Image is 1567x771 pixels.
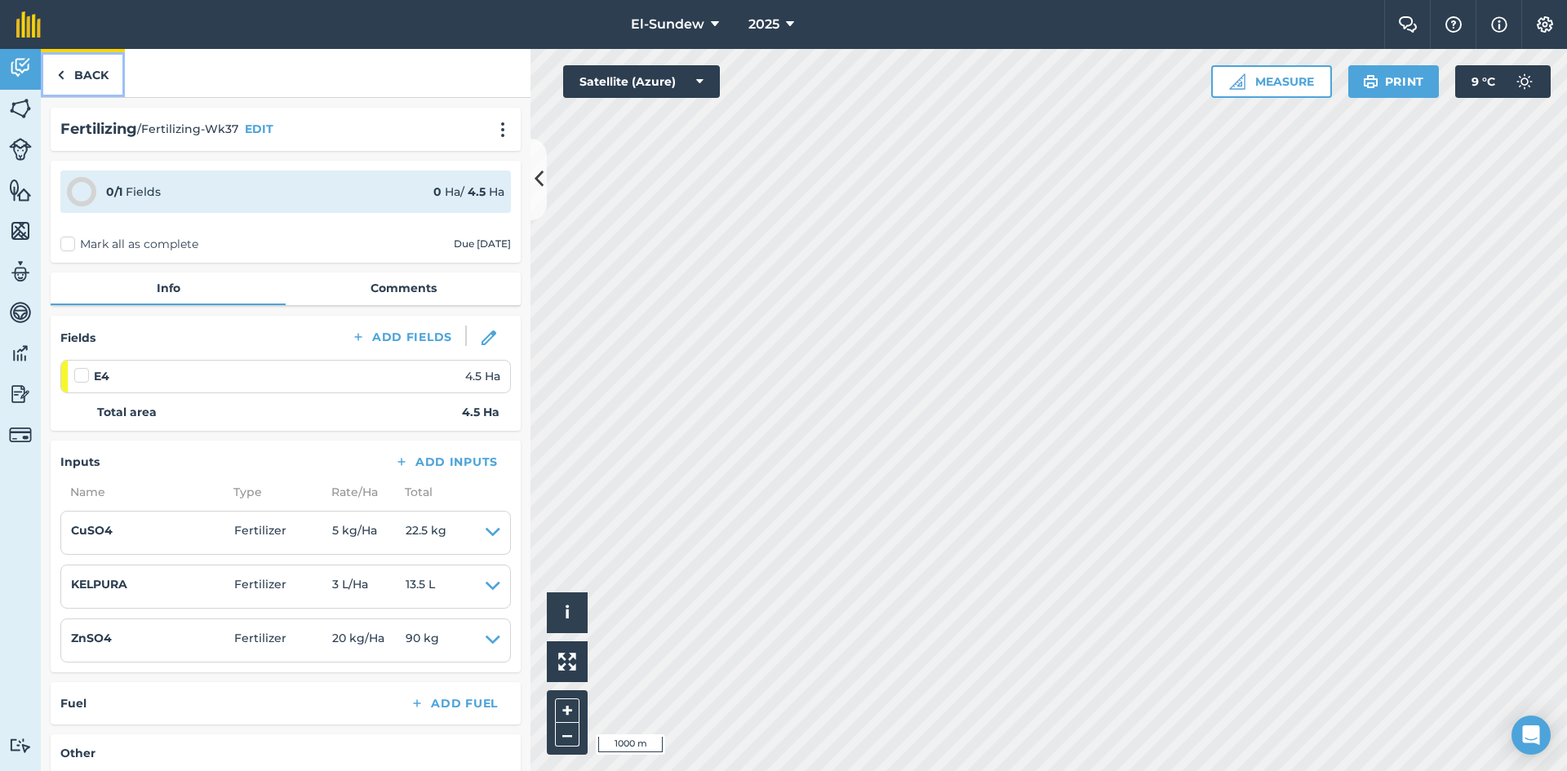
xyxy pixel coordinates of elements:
[406,521,446,544] span: 22.5 kg
[332,629,406,652] span: 20 kg / Ha
[1398,16,1418,33] img: Two speech bubbles overlapping with the left bubble in the forefront
[1512,716,1551,755] div: Open Intercom Messenger
[558,653,576,671] img: Four arrows, one pointing top left, one top right, one bottom right and the last bottom left
[563,65,720,98] button: Satellite (Azure)
[1535,16,1555,33] img: A cog icon
[748,15,779,34] span: 2025
[1455,65,1551,98] button: 9 °C
[465,367,500,385] span: 4.5 Ha
[97,403,157,421] strong: Total area
[60,483,224,501] span: Name
[71,521,234,539] h4: CuSO4
[9,382,32,406] img: svg+xml;base64,PD94bWwgdmVyc2lvbj0iMS4wIiBlbmNvZGluZz0idXRmLTgiPz4KPCEtLSBHZW5lcmF0b3I6IEFkb2JlIE...
[1229,73,1245,90] img: Ruler icon
[60,117,137,141] h2: Fertilizing
[433,183,504,201] div: Ha / Ha
[462,403,499,421] strong: 4.5 Ha
[71,575,500,598] summary: KELPURAFertilizer3 L/Ha13.5 L
[547,592,588,633] button: i
[332,521,406,544] span: 5 kg / Ha
[482,330,496,345] img: svg+xml;base64,PHN2ZyB3aWR0aD0iMTgiIGhlaWdodD0iMTgiIHZpZXdCb3g9IjAgMCAxOCAxOCIgZmlsbD0ibm9uZSIgeG...
[71,629,500,652] summary: ZnSO4Fertilizer20 kg/Ha90 kg
[16,11,41,38] img: fieldmargin Logo
[493,122,513,138] img: svg+xml;base64,PHN2ZyB4bWxucz0iaHR0cDovL3d3dy53My5vcmcvMjAwMC9zdmciIHdpZHRoPSIyMCIgaGVpZ2h0PSIyNC...
[9,300,32,325] img: svg+xml;base64,PD94bWwgdmVyc2lvbj0iMS4wIiBlbmNvZGluZz0idXRmLTgiPz4KPCEtLSBHZW5lcmF0b3I6IEFkb2JlIE...
[555,723,579,747] button: –
[1211,65,1332,98] button: Measure
[60,453,100,471] h4: Inputs
[57,65,64,85] img: svg+xml;base64,PHN2ZyB4bWxucz0iaHR0cDovL3d3dy53My5vcmcvMjAwMC9zdmciIHdpZHRoPSI5IiBoZWlnaHQ9IjI0Ii...
[338,326,465,348] button: Add Fields
[71,521,500,544] summary: CuSO4Fertilizer5 kg/Ha22.5 kg
[234,575,332,598] span: Fertilizer
[1348,65,1440,98] button: Print
[106,183,161,201] div: Fields
[555,698,579,723] button: +
[1491,15,1507,34] img: svg+xml;base64,PHN2ZyB4bWxucz0iaHR0cDovL3d3dy53My5vcmcvMjAwMC9zdmciIHdpZHRoPSIxNyIgaGVpZ2h0PSIxNy...
[395,483,433,501] span: Total
[71,629,234,647] h4: ZnSO4
[9,259,32,284] img: svg+xml;base64,PD94bWwgdmVyc2lvbj0iMS4wIiBlbmNvZGluZz0idXRmLTgiPz4KPCEtLSBHZW5lcmF0b3I6IEFkb2JlIE...
[433,184,442,199] strong: 0
[60,694,87,712] h4: Fuel
[137,120,238,138] span: / Fertilizing-Wk37
[245,120,273,138] button: EDIT
[1472,65,1495,98] span: 9 ° C
[60,744,511,762] h4: Other
[322,483,395,501] span: Rate/ Ha
[234,521,332,544] span: Fertilizer
[60,236,198,253] label: Mark all as complete
[9,219,32,243] img: svg+xml;base64,PHN2ZyB4bWxucz0iaHR0cDovL3d3dy53My5vcmcvMjAwMC9zdmciIHdpZHRoPSI1NiIgaGVpZ2h0PSI2MC...
[9,423,32,446] img: svg+xml;base64,PD94bWwgdmVyc2lvbj0iMS4wIiBlbmNvZGluZz0idXRmLTgiPz4KPCEtLSBHZW5lcmF0b3I6IEFkb2JlIE...
[397,692,511,715] button: Add Fuel
[60,329,95,347] h4: Fields
[631,15,704,34] span: El-Sundew
[9,738,32,753] img: svg+xml;base64,PD94bWwgdmVyc2lvbj0iMS4wIiBlbmNvZGluZz0idXRmLTgiPz4KPCEtLSBHZW5lcmF0b3I6IEFkb2JlIE...
[51,273,286,304] a: Info
[234,629,332,652] span: Fertilizer
[406,629,439,652] span: 90 kg
[1363,72,1378,91] img: svg+xml;base64,PHN2ZyB4bWxucz0iaHR0cDovL3d3dy53My5vcmcvMjAwMC9zdmciIHdpZHRoPSIxOSIgaGVpZ2h0PSIyNC...
[468,184,486,199] strong: 4.5
[71,575,234,593] h4: KELPURA
[406,575,435,598] span: 13.5 L
[106,184,122,199] strong: 0 / 1
[9,178,32,202] img: svg+xml;base64,PHN2ZyB4bWxucz0iaHR0cDovL3d3dy53My5vcmcvMjAwMC9zdmciIHdpZHRoPSI1NiIgaGVpZ2h0PSI2MC...
[94,367,109,385] strong: E4
[9,55,32,80] img: svg+xml;base64,PD94bWwgdmVyc2lvbj0iMS4wIiBlbmNvZGluZz0idXRmLTgiPz4KPCEtLSBHZW5lcmF0b3I6IEFkb2JlIE...
[9,138,32,161] img: svg+xml;base64,PD94bWwgdmVyc2lvbj0iMS4wIiBlbmNvZGluZz0idXRmLTgiPz4KPCEtLSBHZW5lcmF0b3I6IEFkb2JlIE...
[454,237,511,250] div: Due [DATE]
[332,575,406,598] span: 3 L / Ha
[224,483,322,501] span: Type
[9,341,32,366] img: svg+xml;base64,PD94bWwgdmVyc2lvbj0iMS4wIiBlbmNvZGluZz0idXRmLTgiPz4KPCEtLSBHZW5lcmF0b3I6IEFkb2JlIE...
[1444,16,1463,33] img: A question mark icon
[1508,65,1541,98] img: svg+xml;base64,PD94bWwgdmVyc2lvbj0iMS4wIiBlbmNvZGluZz0idXRmLTgiPz4KPCEtLSBHZW5lcmF0b3I6IEFkb2JlIE...
[381,450,511,473] button: Add Inputs
[41,49,125,97] a: Back
[565,602,570,623] span: i
[286,273,521,304] a: Comments
[9,96,32,121] img: svg+xml;base64,PHN2ZyB4bWxucz0iaHR0cDovL3d3dy53My5vcmcvMjAwMC9zdmciIHdpZHRoPSI1NiIgaGVpZ2h0PSI2MC...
